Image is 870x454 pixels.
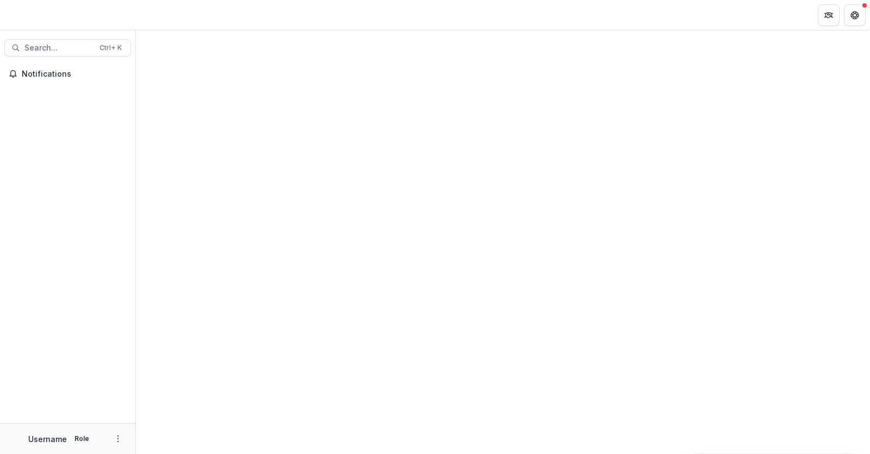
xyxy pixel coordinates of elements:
button: Search... [4,39,131,57]
span: Search... [24,43,93,53]
button: More [111,432,125,445]
p: Username [28,433,67,445]
div: Ctrl + K [97,42,124,54]
p: Role [71,434,92,444]
span: Notifications [22,70,127,79]
button: Partners [818,4,840,26]
button: Get Help [844,4,866,26]
button: Notifications [4,65,131,83]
